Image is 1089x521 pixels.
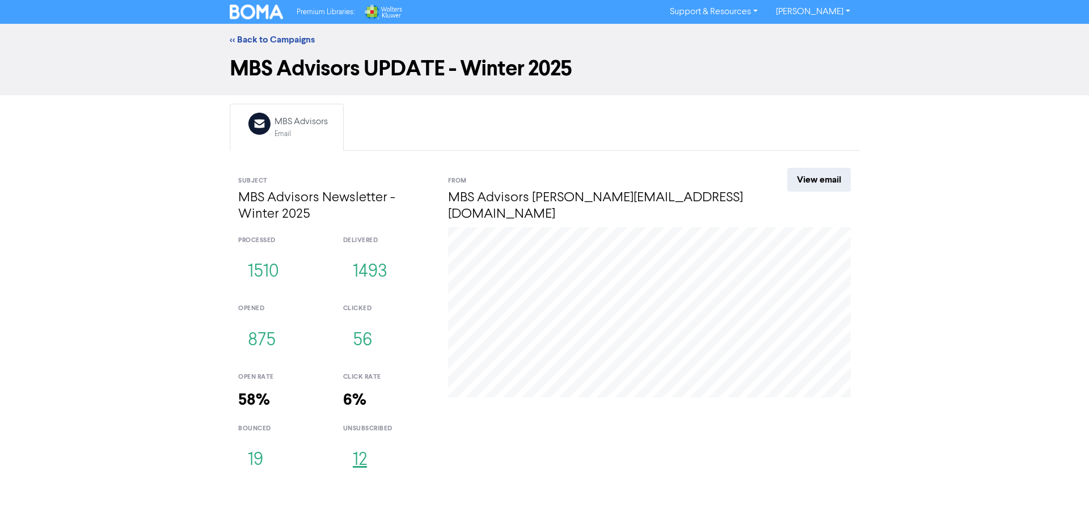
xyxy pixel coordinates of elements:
button: 12 [343,442,377,479]
button: 1510 [238,253,289,291]
span: Premium Libraries: [297,9,354,16]
div: unsubscribed [343,424,431,434]
div: MBS Advisors [275,115,328,129]
a: << Back to Campaigns [230,34,315,45]
img: BOMA Logo [230,5,283,19]
div: clicked [343,304,431,314]
h4: MBS Advisors [PERSON_NAME][EMAIL_ADDRESS][DOMAIN_NAME] [448,190,746,223]
div: processed [238,236,326,245]
div: opened [238,304,326,314]
div: click rate [343,372,431,382]
div: delivered [343,236,431,245]
a: [PERSON_NAME] [767,3,859,21]
strong: 6% [343,390,366,410]
h4: MBS Advisors Newsletter - Winter 2025 [238,190,431,223]
iframe: Chat Widget [947,399,1089,521]
button: 56 [343,322,382,359]
img: Wolters Kluwer [364,5,402,19]
button: 19 [238,442,273,479]
a: Support & Resources [661,3,767,21]
a: View email [787,168,851,192]
button: 1493 [343,253,397,291]
h1: MBS Advisors UPDATE - Winter 2025 [230,56,859,82]
div: Email [275,129,328,139]
div: open rate [238,372,326,382]
div: From [448,176,746,186]
div: bounced [238,424,326,434]
div: Subject [238,176,431,186]
button: 875 [238,322,285,359]
strong: 58% [238,390,270,410]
